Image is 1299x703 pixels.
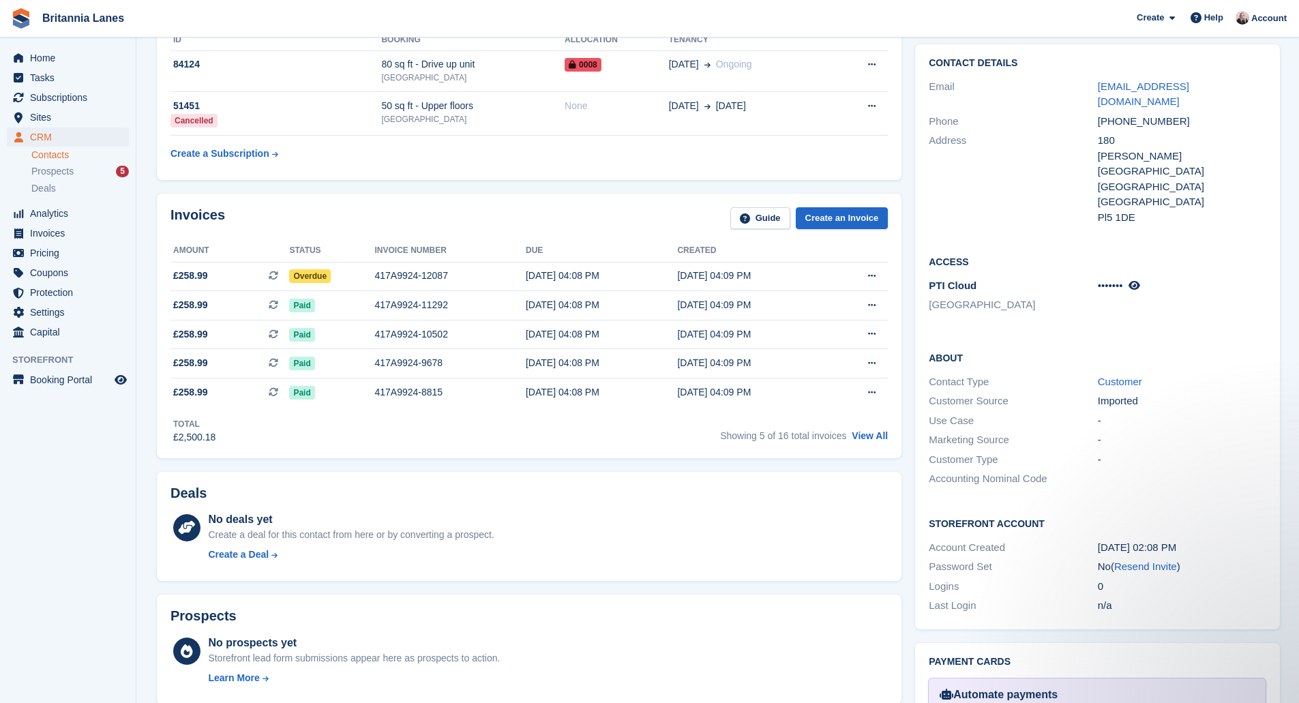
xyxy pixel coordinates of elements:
div: Customer Source [929,393,1097,409]
div: 417A9924-8815 [375,385,526,400]
div: Create a Deal [208,548,269,562]
div: Password Set [929,559,1097,575]
a: menu [7,283,129,302]
th: Due [526,240,677,262]
h2: Payment cards [929,657,1266,668]
div: n/a [1098,598,1266,614]
th: Tenancy [669,29,832,51]
div: 0 [1098,579,1266,595]
div: - [1098,452,1266,468]
span: ( ) [1111,560,1180,572]
div: [DATE] 04:09 PM [677,298,828,312]
th: ID [170,29,381,51]
span: £258.99 [173,356,208,370]
div: No deals yet [208,511,494,528]
img: Alexandra Lane [1236,11,1249,25]
div: Create a Subscription [170,147,269,161]
img: stora-icon-8386f47178a22dfd0bd8f6a31ec36ba5ce8667c1dd55bd0f319d3a0aa187defe.svg [11,8,31,29]
div: 417A9924-9678 [375,356,526,370]
h2: Access [929,254,1266,268]
a: menu [7,204,129,223]
a: menu [7,243,129,263]
th: Invoice number [375,240,526,262]
div: Pl5 1DE [1098,210,1266,226]
div: 84124 [170,57,381,72]
div: [GEOGRAPHIC_DATA] [381,72,565,84]
div: [DATE] 04:08 PM [526,385,677,400]
span: Deals [31,182,56,195]
a: menu [7,48,129,68]
h2: About [929,350,1266,364]
h2: Contact Details [929,58,1266,69]
span: [DATE] [669,99,699,113]
th: Status [289,240,374,262]
a: View All [852,430,888,441]
div: [GEOGRAPHIC_DATA] [1098,194,1266,210]
div: Logins [929,579,1097,595]
div: Last Login [929,598,1097,614]
span: Prospects [31,165,74,178]
span: Coupons [30,263,112,282]
div: None [565,99,669,113]
div: [DATE] 04:09 PM [677,269,828,283]
div: [GEOGRAPHIC_DATA] [381,113,565,125]
a: Create an Invoice [796,207,889,230]
div: 51451 [170,99,381,113]
div: Automate payments [940,687,1255,703]
span: Home [30,48,112,68]
span: Pricing [30,243,112,263]
span: Invoices [30,224,112,243]
div: 5 [116,166,129,177]
th: Amount [170,240,289,262]
a: menu [7,303,129,322]
span: ••••••• [1098,280,1123,291]
a: menu [7,323,129,342]
span: Paid [289,386,314,400]
div: Phone [929,114,1097,130]
div: Email [929,79,1097,110]
div: - [1098,432,1266,448]
span: £258.99 [173,298,208,312]
div: Accounting Nominal Code [929,471,1097,487]
div: [DATE] 04:09 PM [677,327,828,342]
div: Total [173,418,215,430]
a: Resend Invite [1114,560,1177,572]
span: £258.99 [173,385,208,400]
span: Account [1251,12,1287,25]
span: CRM [30,128,112,147]
div: Contact Type [929,374,1097,390]
div: [DATE] 04:08 PM [526,298,677,312]
div: No [1098,559,1266,575]
span: [DATE] [716,99,746,113]
span: Protection [30,283,112,302]
span: Create [1137,11,1164,25]
span: PTI Cloud [929,280,976,291]
a: Deals [31,181,129,196]
li: [GEOGRAPHIC_DATA] [929,297,1097,313]
div: Create a deal for this contact from here or by converting a prospect. [208,528,494,542]
div: £2,500.18 [173,430,215,445]
div: 180 [1098,133,1266,149]
span: Booking Portal [30,370,112,389]
div: [DATE] 04:09 PM [677,356,828,370]
a: menu [7,370,129,389]
a: [EMAIL_ADDRESS][DOMAIN_NAME] [1098,80,1189,108]
div: 417A9924-11292 [375,298,526,312]
span: Tasks [30,68,112,87]
div: Use Case [929,413,1097,429]
a: Create a Subscription [170,141,278,166]
div: 417A9924-10502 [375,327,526,342]
div: [DATE] 04:08 PM [526,327,677,342]
div: [DATE] 02:08 PM [1098,540,1266,556]
a: menu [7,68,129,87]
div: - [1098,413,1266,429]
div: [PHONE_NUMBER] [1098,114,1266,130]
span: Capital [30,323,112,342]
div: Cancelled [170,114,218,128]
a: Prospects 5 [31,164,129,179]
div: 50 sq ft - Upper floors [381,99,565,113]
div: 80 sq ft - Drive up unit [381,57,565,72]
a: Preview store [113,372,129,388]
span: 0008 [565,58,601,72]
span: Paid [289,357,314,370]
